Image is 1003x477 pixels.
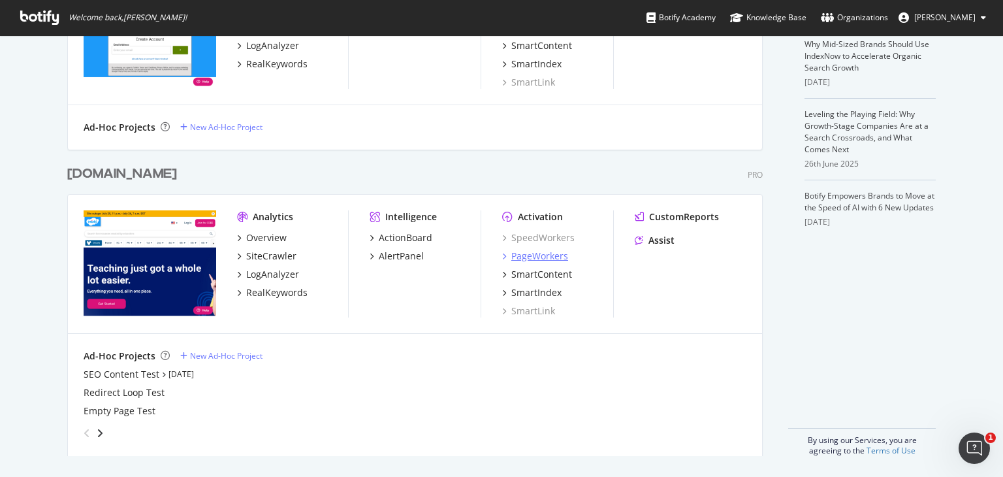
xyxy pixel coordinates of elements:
[502,39,572,52] a: SmartContent
[246,39,299,52] div: LogAnalyzer
[502,76,555,89] a: SmartLink
[237,250,296,263] a: SiteCrawler
[502,250,568,263] a: PageWorkers
[237,286,308,299] a: RealKeywords
[867,445,915,456] a: Terms of Use
[84,350,155,363] div: Ad-Hoc Projects
[804,190,934,213] a: Botify Empowers Brands to Move at the Speed of AI with 6 New Updates
[246,286,308,299] div: RealKeywords
[502,304,555,318] a: SmartLink
[78,423,95,444] div: angle-left
[985,433,996,443] span: 1
[502,58,562,71] a: SmartIndex
[511,286,562,299] div: SmartIndex
[730,11,806,24] div: Knowledge Base
[804,216,936,228] div: [DATE]
[748,169,763,180] div: Pro
[84,210,216,316] img: twinkl.com
[518,210,563,223] div: Activation
[253,210,293,223] div: Analytics
[804,108,929,155] a: Leveling the Playing Field: Why Growth-Stage Companies Are at a Search Crossroads, and What Comes...
[635,210,719,223] a: CustomReports
[370,250,424,263] a: AlertPanel
[246,250,296,263] div: SiteCrawler
[788,428,936,456] div: By using our Services, you are agreeing to the
[246,231,287,244] div: Overview
[370,231,432,244] a: ActionBoard
[385,210,437,223] div: Intelligence
[84,404,155,418] a: Empty Page Test
[246,268,299,281] div: LogAnalyzer
[84,368,159,381] a: SEO Content Test
[804,76,936,88] div: [DATE]
[959,433,990,464] iframe: Intercom live chat
[648,234,675,247] div: Assist
[914,12,976,23] span: Ruth Everett
[502,268,572,281] a: SmartContent
[180,122,263,133] a: New Ad-Hoc Project
[84,121,155,134] div: Ad-Hoc Projects
[511,268,572,281] div: SmartContent
[511,39,572,52] div: SmartContent
[379,250,424,263] div: AlertPanel
[237,268,299,281] a: LogAnalyzer
[237,231,287,244] a: Overview
[180,350,263,361] a: New Ad-Hoc Project
[804,158,936,170] div: 26th June 2025
[804,39,929,73] a: Why Mid-Sized Brands Should Use IndexNow to Accelerate Organic Search Growth
[67,165,177,184] div: [DOMAIN_NAME]
[511,58,562,71] div: SmartIndex
[635,234,675,247] a: Assist
[84,386,165,399] a: Redirect Loop Test
[379,231,432,244] div: ActionBoard
[67,165,182,184] a: [DOMAIN_NAME]
[190,122,263,133] div: New Ad-Hoc Project
[502,286,562,299] a: SmartIndex
[646,11,716,24] div: Botify Academy
[168,369,194,380] a: [DATE]
[190,350,263,361] div: New Ad-Hoc Project
[821,11,888,24] div: Organizations
[888,7,996,28] button: [PERSON_NAME]
[237,39,299,52] a: LogAnalyzer
[502,231,575,244] a: SpeedWorkers
[95,427,104,440] div: angle-right
[649,210,719,223] div: CustomReports
[237,58,308,71] a: RealKeywords
[511,250,568,263] div: PageWorkers
[246,58,308,71] div: RealKeywords
[69,12,187,23] span: Welcome back, [PERSON_NAME] !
